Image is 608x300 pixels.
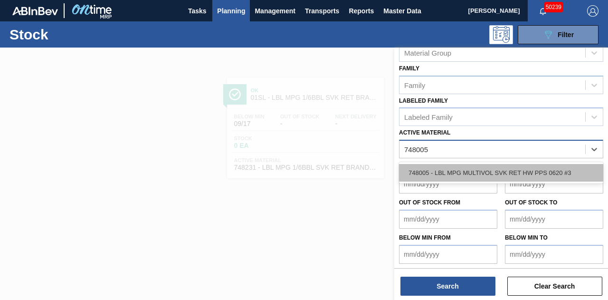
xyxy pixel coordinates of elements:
[399,210,497,229] input: mm/dd/yyyy
[404,81,425,89] div: Family
[505,174,603,194] input: mm/dd/yyyy
[404,113,453,121] div: Labeled Family
[558,31,574,39] span: Filter
[505,245,603,264] input: mm/dd/yyyy
[544,2,563,12] span: 50239
[187,5,208,17] span: Tasks
[505,234,548,241] label: Below Min to
[255,5,295,17] span: Management
[489,25,513,44] div: Programming: no user selected
[587,5,598,17] img: Logout
[399,174,497,194] input: mm/dd/yyyy
[518,25,598,44] button: Filter
[399,129,450,136] label: Active Material
[399,199,460,206] label: Out of Stock from
[399,164,603,182] div: 748005 - LBL MPG MULTIVOL SVK RET HW PPS 0620 #3
[383,5,421,17] span: Master Data
[399,65,419,72] label: Family
[349,5,374,17] span: Reports
[399,245,497,264] input: mm/dd/yyyy
[217,5,245,17] span: Planning
[404,48,451,57] div: Material Group
[505,199,557,206] label: Out of Stock to
[528,4,558,18] button: Notifications
[12,7,58,15] img: TNhmsLtSVTkK8tSr43FrP2fwEKptu5GPRR3wAAAABJRU5ErkJggg==
[305,5,339,17] span: Transports
[399,234,451,241] label: Below Min from
[9,29,141,40] h1: Stock
[505,210,603,229] input: mm/dd/yyyy
[399,97,448,104] label: Labeled Family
